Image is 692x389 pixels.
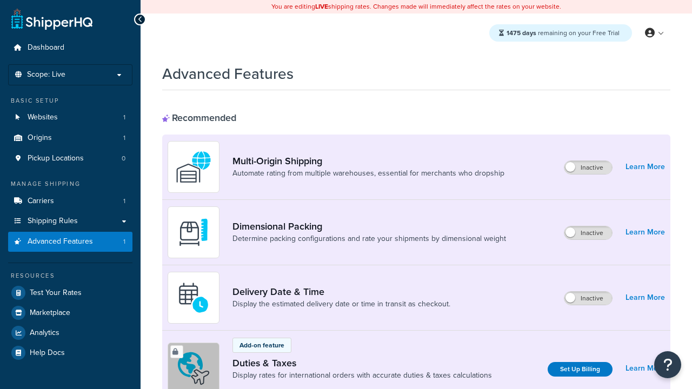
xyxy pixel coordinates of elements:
[123,113,125,122] span: 1
[175,279,212,317] img: gfkeb5ejjkALwAAAABJRU5ErkJggg==
[175,213,212,251] img: DTVBYsAAAAAASUVORK5CYII=
[315,2,328,11] b: LIVE
[30,348,65,358] span: Help Docs
[8,343,132,363] a: Help Docs
[162,63,294,84] h1: Advanced Features
[8,128,132,148] li: Origins
[28,133,52,143] span: Origins
[28,154,84,163] span: Pickup Locations
[654,351,681,378] button: Open Resource Center
[232,220,506,232] a: Dimensional Packing
[564,292,612,305] label: Inactive
[123,197,125,206] span: 1
[8,179,132,189] div: Manage Shipping
[232,370,492,381] a: Display rates for international orders with accurate duties & taxes calculations
[8,283,132,303] a: Test Your Rates
[564,226,612,239] label: Inactive
[123,237,125,246] span: 1
[8,191,132,211] li: Carriers
[626,159,665,175] a: Learn More
[8,38,132,58] a: Dashboard
[232,286,450,298] a: Delivery Date & Time
[8,323,132,343] a: Analytics
[626,225,665,240] a: Learn More
[8,108,132,128] a: Websites1
[123,133,125,143] span: 1
[28,217,78,226] span: Shipping Rules
[232,168,504,179] a: Automate rating from multiple warehouses, essential for merchants who dropship
[30,308,70,318] span: Marketplace
[28,43,64,52] span: Dashboard
[548,362,613,377] a: Set Up Billing
[28,197,54,206] span: Carriers
[232,233,506,244] a: Determine packing configurations and rate your shipments by dimensional weight
[30,289,82,298] span: Test Your Rates
[8,96,132,105] div: Basic Setup
[8,128,132,148] a: Origins1
[8,211,132,231] a: Shipping Rules
[28,113,58,122] span: Websites
[30,328,59,338] span: Analytics
[27,70,65,79] span: Scope: Live
[239,340,284,350] p: Add-on feature
[122,154,125,163] span: 0
[626,361,665,376] a: Learn More
[8,232,132,252] li: Advanced Features
[507,28,536,38] strong: 1475 days
[564,161,612,174] label: Inactive
[626,290,665,305] a: Learn More
[8,271,132,280] div: Resources
[162,112,236,124] div: Recommended
[8,149,132,169] li: Pickup Locations
[8,232,132,252] a: Advanced Features1
[8,149,132,169] a: Pickup Locations0
[507,28,620,38] span: remaining on your Free Trial
[28,237,93,246] span: Advanced Features
[8,303,132,323] a: Marketplace
[232,155,504,167] a: Multi-Origin Shipping
[232,299,450,310] a: Display the estimated delivery date or time in transit as checkout.
[232,357,492,369] a: Duties & Taxes
[8,108,132,128] li: Websites
[175,148,212,186] img: WatD5o0RtDAAAAAElFTkSuQmCC
[8,191,132,211] a: Carriers1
